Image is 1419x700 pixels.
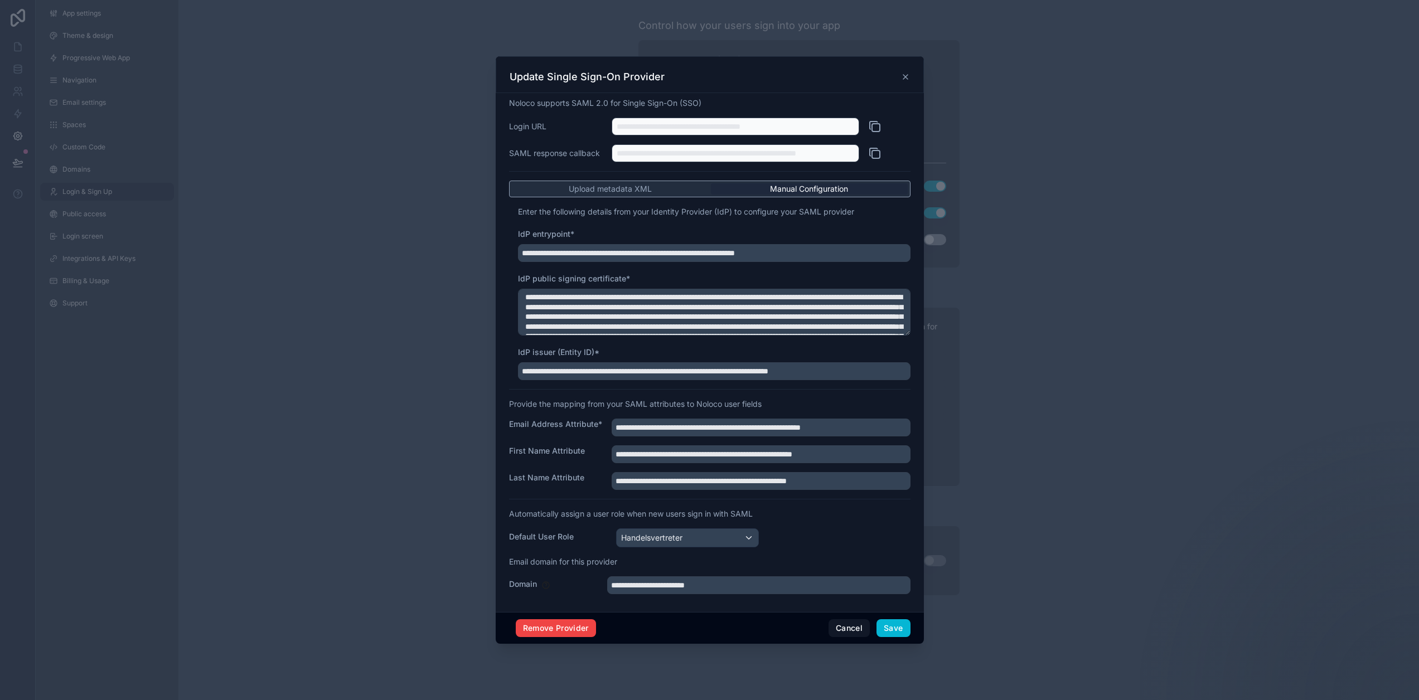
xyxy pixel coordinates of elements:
[518,244,911,262] input: entry-point
[510,70,665,84] h3: Update Single Sign-On Provider
[516,619,596,637] button: Remove Provider
[509,472,603,488] label: Last Name Attribute
[518,273,630,284] label: IdP public signing certificate*
[876,619,910,637] button: Save
[621,532,682,543] div: Handelsvertreter
[509,144,603,162] p: SAML response callback
[829,619,870,637] button: Cancel
[770,183,848,195] span: Manual Configuration
[509,556,911,567] p: Email domain for this provider
[509,531,607,542] label: Default User Role
[509,419,603,434] label: Email Address Attribute*
[518,229,574,240] label: IdP entrypoint*
[509,398,911,410] p: Provide the mapping from your SAML attributes to Noloco user fields
[509,445,603,461] label: First Name Attribute
[518,206,911,217] p: Enter the following details from your Identity Provider (IdP) to configure your SAML provider
[509,579,537,590] label: Domain
[518,362,911,380] input: issuer
[518,289,911,336] textarea: cert
[569,183,652,195] span: Upload metadata XML
[616,528,759,547] button: Handelsvertreter
[509,118,603,135] p: Login URL
[509,98,911,109] p: Noloco supports SAML 2.0 for Single Sign-On (SSO)
[1196,616,1419,694] iframe: Intercom notifications message
[509,508,911,519] p: Automatically assign a user role when new users sign in with SAML
[518,347,599,358] label: IdP issuer (Entity ID)*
